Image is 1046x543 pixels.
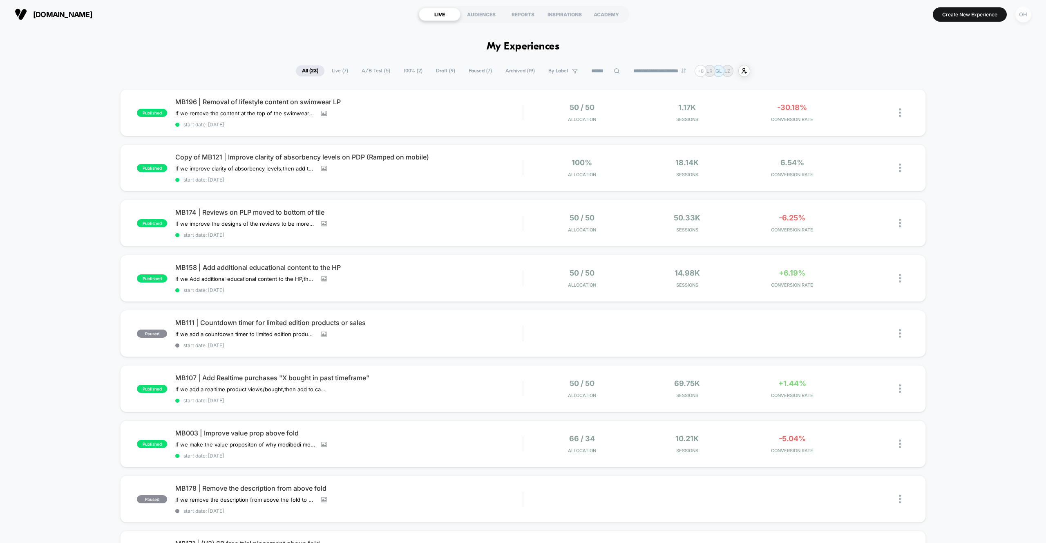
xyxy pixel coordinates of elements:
[568,117,596,122] span: Allocation
[899,274,901,283] img: close
[681,68,686,73] img: end
[175,263,523,271] span: MB158 | Add additional educational content to the HP
[568,448,596,453] span: Allocation
[175,374,523,382] span: MB107 | Add Realtime purchases "X bought in past timeframe"
[175,276,315,282] span: If we Add additional educational content to the HP,then CTR will increase,because visitors are be...
[175,232,523,238] span: start date: [DATE]
[674,213,700,222] span: 50.33k
[12,8,95,21] button: [DOMAIN_NAME]
[487,41,560,53] h1: My Experiences
[742,227,843,233] span: CONVERSION RATE
[899,219,901,227] img: close
[137,440,167,448] span: published
[175,429,523,437] span: MB003 | Improve value prop above fold
[175,98,523,106] span: MB196 | Removal of lifestyle content on swimwear LP
[175,342,523,348] span: start date: [DATE]
[568,282,596,288] span: Allocation
[137,330,167,338] span: paused
[742,448,843,453] span: CONVERSION RATE
[175,110,315,117] span: If we remove the content at the top of the swimwear page,then conversions will increase,because c...
[175,484,523,492] span: MB178 | Remove the description from above fold
[742,172,843,177] span: CONVERSION RATE
[742,117,843,122] span: CONVERSION RATE
[137,495,167,503] span: paused
[899,108,901,117] img: close
[137,274,167,283] span: published
[899,384,901,393] img: close
[637,282,738,288] span: Sessions
[175,153,523,161] span: Copy of MB121 | Improve clarity of absorbency levels on PDP (Ramped on mobile)
[568,393,596,398] span: Allocation
[175,496,315,503] span: If we remove the description from above the fold to bring key content above the fold,then convers...
[548,68,568,74] span: By Label
[33,10,92,19] span: [DOMAIN_NAME]
[398,65,429,76] span: 100% ( 2 )
[779,434,806,443] span: -5.04%
[460,8,502,21] div: AUDIENCES
[675,434,699,443] span: 10.21k
[779,269,805,277] span: +6.19%
[137,385,167,393] span: published
[137,109,167,117] span: published
[175,177,523,183] span: start date: [DATE]
[419,8,460,21] div: LIVE
[637,172,738,177] span: Sessions
[724,68,731,74] p: LZ
[175,331,315,337] span: If we add a countdown timer to limited edition products or sale items,then Add to Carts will incr...
[678,103,696,112] span: 1.17k
[544,8,586,21] div: INSPIRATIONS
[175,319,523,327] span: MB111 | Countdown timer for limited edition products or sales
[175,508,523,514] span: start date: [DATE]
[779,213,805,222] span: -6.25%
[499,65,541,76] span: Archived ( 19 )
[175,208,523,216] span: MB174 | Reviews on PLP moved to bottom of tile
[586,8,627,21] div: ACADEMY
[572,158,592,167] span: 100%
[463,65,498,76] span: Paused ( 7 )
[15,8,27,20] img: Visually logo
[675,269,700,277] span: 14.98k
[899,164,901,172] img: close
[637,117,738,122] span: Sessions
[175,453,523,459] span: start date: [DATE]
[175,397,523,404] span: start date: [DATE]
[430,65,461,76] span: Draft ( 9 )
[637,448,738,453] span: Sessions
[742,393,843,398] span: CONVERSION RATE
[674,379,700,388] span: 69.75k
[780,158,804,167] span: 6.54%
[777,103,807,112] span: -30.18%
[742,282,843,288] span: CONVERSION RATE
[175,220,315,227] span: If we improve the designs of the reviews to be more visible and credible,then conversions will in...
[568,227,596,233] span: Allocation
[296,65,324,76] span: All ( 23 )
[137,219,167,227] span: published
[570,103,595,112] span: 50 / 50
[933,7,1007,22] button: Create New Experience
[355,65,396,76] span: A/B Test ( 5 )
[899,329,901,338] img: close
[568,172,596,177] span: Allocation
[502,8,544,21] div: REPORTS
[175,121,523,128] span: start date: [DATE]
[175,386,327,393] span: If we add a realtime product views/bought,then add to carts will increase,because social proof is...
[637,393,738,398] span: Sessions
[675,158,699,167] span: 18.14k
[570,213,595,222] span: 50 / 50
[175,441,315,448] span: If we make the value propositon of why modibodi more clear above the fold,then conversions will i...
[1013,6,1034,23] button: OH
[570,379,595,388] span: 50 / 50
[899,495,901,503] img: close
[175,165,315,172] span: If we improve clarity of absorbency levels,then add to carts & CR will increase,because users are...
[706,68,713,74] p: LR
[899,440,901,448] img: close
[778,379,806,388] span: +1.44%
[715,68,722,74] p: GL
[137,164,167,172] span: published
[1015,7,1031,22] div: OH
[175,287,523,293] span: start date: [DATE]
[569,434,595,443] span: 66 / 34
[570,269,595,277] span: 50 / 50
[326,65,354,76] span: Live ( 7 )
[695,65,706,77] div: + 8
